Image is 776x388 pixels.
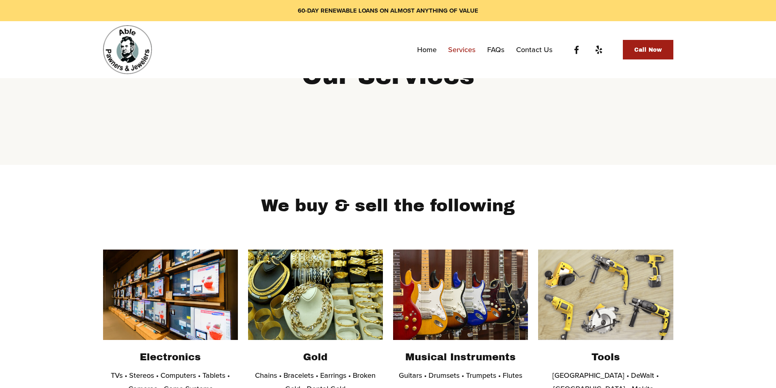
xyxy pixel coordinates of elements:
h2: Electronics [103,351,238,364]
p: Guitars • Drumsets • Trumpets • Flutes [393,369,528,382]
a: Contact Us [516,42,552,57]
img: Able Pawn Shop [103,25,152,74]
img: Collection of hand tools [538,250,673,340]
a: Facebook [572,45,582,55]
h2: Tools [538,351,673,364]
h2: Musical Instruments [393,351,528,364]
a: FAQs [487,42,504,57]
img: Gold Jewelry [248,250,383,340]
p: We buy & sell the following [103,191,673,221]
img: Musical Instruments [393,250,528,340]
h2: Gold [248,351,383,364]
a: Services [448,42,475,57]
a: Call Now [623,40,673,59]
strong: 60-DAY RENEWABLE LOANS ON ALMOST ANYTHING OF VALUE [298,6,478,15]
img: Electronics [103,250,238,340]
a: Home [417,42,437,57]
a: Yelp [594,45,604,55]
